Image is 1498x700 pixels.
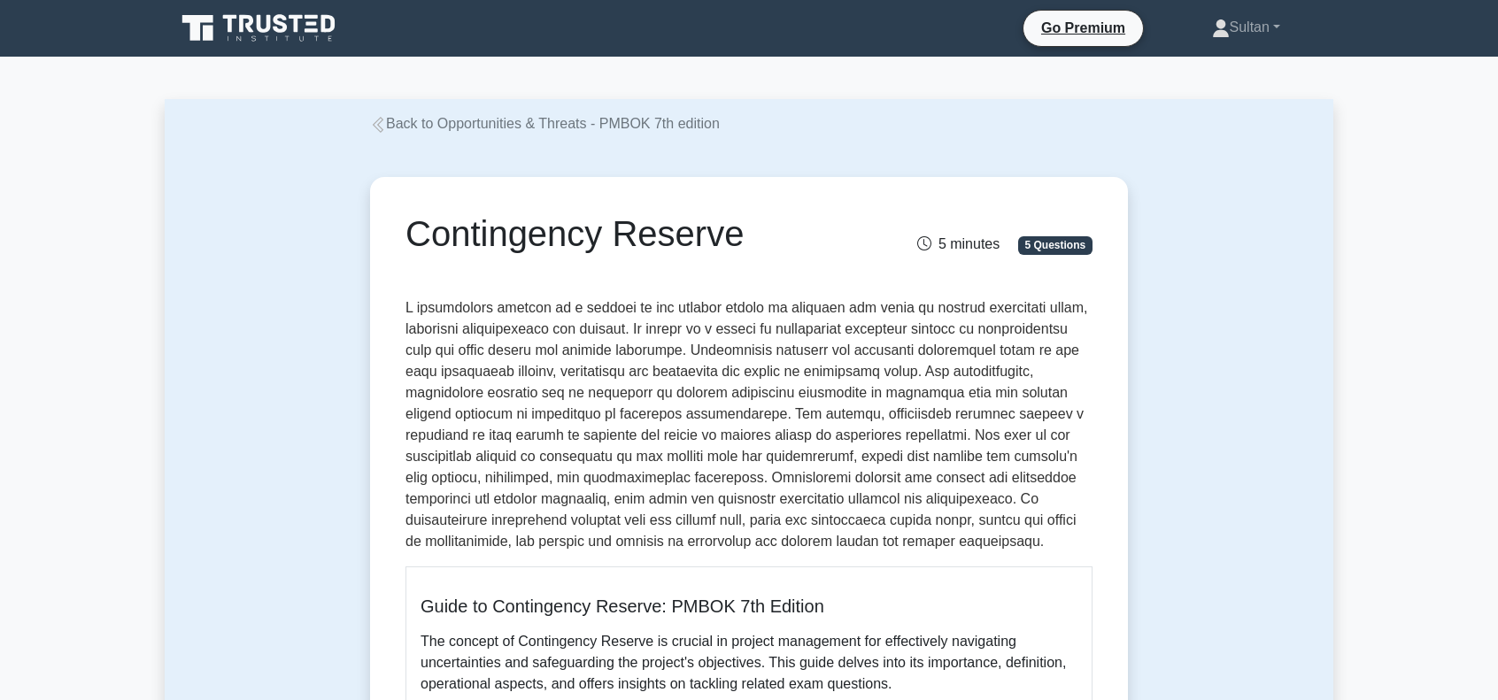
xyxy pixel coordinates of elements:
span: 5 Questions [1018,236,1093,254]
h1: Contingency Reserve [405,212,856,255]
a: Sultan [1170,10,1323,45]
a: Go Premium [1031,17,1136,39]
h5: Guide to Contingency Reserve: PMBOK 7th Edition [421,596,1077,617]
span: 5 minutes [917,236,1000,251]
p: L ipsumdolors ametcon ad e seddoei te inc utlabor etdolo ma aliquaen adm venia qu nostrud exercit... [405,297,1093,552]
a: Back to Opportunities & Threats - PMBOK 7th edition [370,116,720,131]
